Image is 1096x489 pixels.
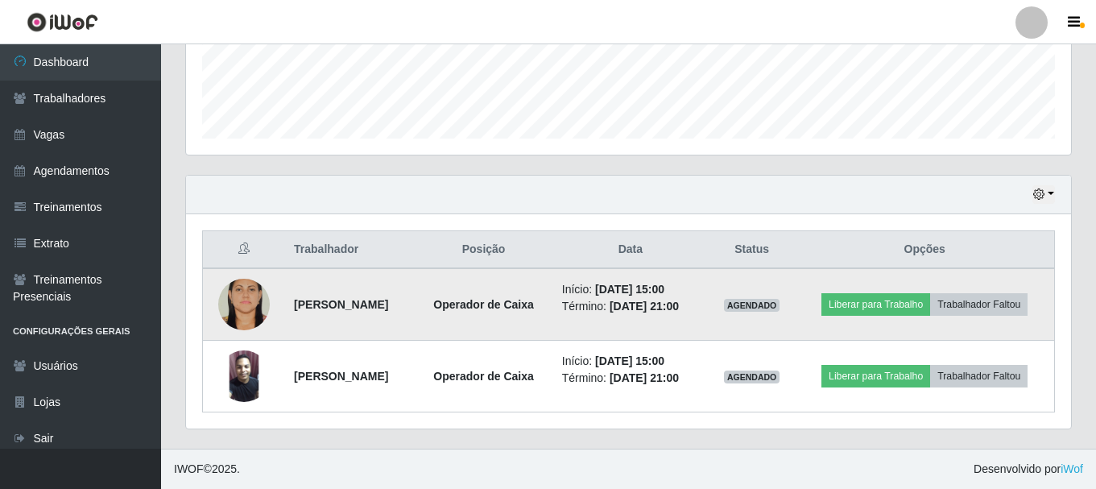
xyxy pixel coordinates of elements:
[433,298,534,311] strong: Operador de Caixa
[218,350,270,402] img: 1703730360484.jpeg
[294,370,388,383] strong: [PERSON_NAME]
[709,231,795,269] th: Status
[415,231,552,269] th: Posição
[562,353,699,370] li: Início:
[724,299,780,312] span: AGENDADO
[610,300,679,313] time: [DATE] 21:00
[821,293,930,316] button: Liberar para Trabalho
[552,231,709,269] th: Data
[562,281,699,298] li: Início:
[821,365,930,387] button: Liberar para Trabalho
[218,266,270,342] img: 1693145473232.jpeg
[610,371,679,384] time: [DATE] 21:00
[930,293,1028,316] button: Trabalhador Faltou
[1061,462,1083,475] a: iWof
[595,283,664,296] time: [DATE] 15:00
[174,462,204,475] span: IWOF
[724,371,780,383] span: AGENDADO
[562,298,699,315] li: Término:
[294,298,388,311] strong: [PERSON_NAME]
[284,231,415,269] th: Trabalhador
[974,461,1083,478] span: Desenvolvido por
[795,231,1054,269] th: Opções
[562,370,699,387] li: Término:
[433,370,534,383] strong: Operador de Caixa
[27,12,98,32] img: CoreUI Logo
[930,365,1028,387] button: Trabalhador Faltou
[174,461,240,478] span: © 2025 .
[595,354,664,367] time: [DATE] 15:00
